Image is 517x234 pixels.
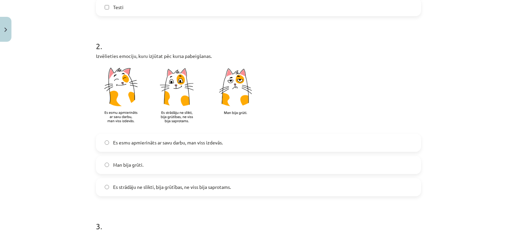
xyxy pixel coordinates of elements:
[105,140,109,145] input: Es esmu apmierināts ar savu darbu, man viss izdevās.
[96,53,421,60] p: Izvēlieties emociju, kuru izjūtat pēc kursa pabeigšanas.
[105,163,109,167] input: Man bija grūti.
[113,139,223,146] span: Es esmu apmierināts ar savu darbu, man viss izdevās.
[96,210,421,231] h1: 3 .
[113,4,124,11] span: Testi
[4,28,7,32] img: icon-close-lesson-0947bae3869378f0d4975bcd49f059093ad1ed9edebbc8119c70593378902aed.svg
[113,183,231,191] span: Es strādāju ne slikti, bija grūtības, ne viss bija saprotams.
[105,185,109,189] input: Es strādāju ne slikti, bija grūtības, ne viss bija saprotams.
[113,161,143,168] span: Man bija grūti.
[105,5,109,9] input: Testi
[96,30,421,51] h1: 2 .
